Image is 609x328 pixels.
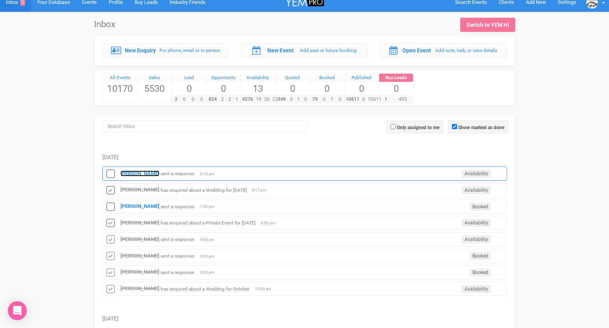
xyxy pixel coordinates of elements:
span: 5530 [137,82,172,95]
span: Booked [470,269,491,276]
span: Availability [462,235,491,243]
span: 349 [275,96,288,103]
a: [PERSON_NAME] [120,236,159,242]
a: Sales [137,74,172,82]
small: has enquired about a Wedding for [DATE] [161,187,247,193]
span: 1 [328,96,336,103]
span: 0 [276,82,310,95]
span: 10611 [344,96,361,103]
label: Only assigned to me [397,124,439,131]
span: 0 [344,82,379,95]
small: For phone, email or in-person [159,48,220,53]
span: 19 [254,96,263,103]
a: Opportunity [206,74,241,82]
a: Booked [310,74,344,82]
span: 0 [310,82,344,95]
span: 4:58 pm [200,237,220,243]
a: Switch to YEM Hi [460,18,515,32]
a: [PERSON_NAME] [120,269,159,275]
span: 0 [206,82,241,95]
span: 13 [241,82,275,95]
span: 0 [172,82,206,95]
label: Open Event [402,46,431,54]
span: 1 [233,96,241,103]
span: 79 [309,96,320,103]
h5: [DATE] [102,154,507,160]
label: Show marked as done [458,124,504,131]
a: [PERSON_NAME] [120,170,159,176]
span: 2:05 pm [200,270,220,275]
span: 0 [320,96,328,103]
span: 0 [180,96,189,103]
small: Add past or future booking [300,48,357,53]
span: 0 [302,96,309,103]
h1: Inbox [94,20,124,29]
a: [PERSON_NAME] [120,187,159,193]
a: New Event Add past or future booking [241,43,368,57]
small: sent a response: [161,204,195,209]
small: has enquired about a Wedding for October [161,286,250,291]
div: Switch to YEM Hi [466,21,509,29]
span: Availability [462,186,491,194]
label: New Event [267,46,294,54]
a: [PERSON_NAME] [120,253,159,259]
div: Open Intercom Messenger [8,301,27,320]
span: 1 [379,96,393,103]
span: 1 [295,96,302,103]
span: 6:59 pm [261,221,280,226]
small: sent a response: [161,171,195,176]
span: Availability [462,219,491,227]
span: 10:29 am [255,286,274,292]
span: 10611 [366,96,383,103]
span: 0 [197,96,206,103]
span: 6:13 am [200,171,220,177]
a: Published [344,74,379,82]
span: 2 [219,96,226,103]
a: [PERSON_NAME] [120,203,159,209]
span: 495 [393,96,413,103]
span: 3:05 pm [200,254,220,259]
span: 0 [288,96,295,103]
a: Availability [241,74,275,82]
span: 2 [172,96,181,103]
input: Search Inbox [103,120,307,132]
span: 0 [361,96,367,103]
span: 2 [226,96,233,103]
h5: [DATE] [102,316,507,322]
a: Open Event Add note, task, or view details [380,43,507,57]
small: has enquired about a Private Event for [DATE] [161,220,255,226]
a: Buy Leads [379,74,413,82]
a: [PERSON_NAME] [120,285,159,291]
a: Lead [172,74,206,82]
a: All Events [103,74,137,82]
span: 824 [206,96,219,103]
span: 4276 [241,96,255,103]
span: Availability [462,170,491,178]
small: sent a response: [161,269,195,275]
a: [PERSON_NAME] [120,220,159,226]
small: sent a response: [161,253,195,259]
span: 23 [271,96,280,103]
span: 8:17 pm [252,187,272,193]
span: Booked [470,203,491,211]
span: 26 [263,96,271,103]
label: New Enquiry [125,46,156,54]
span: 0 [189,96,198,103]
div: Quoted [276,74,310,82]
span: 10170 [103,82,137,95]
span: 0 [336,96,344,103]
